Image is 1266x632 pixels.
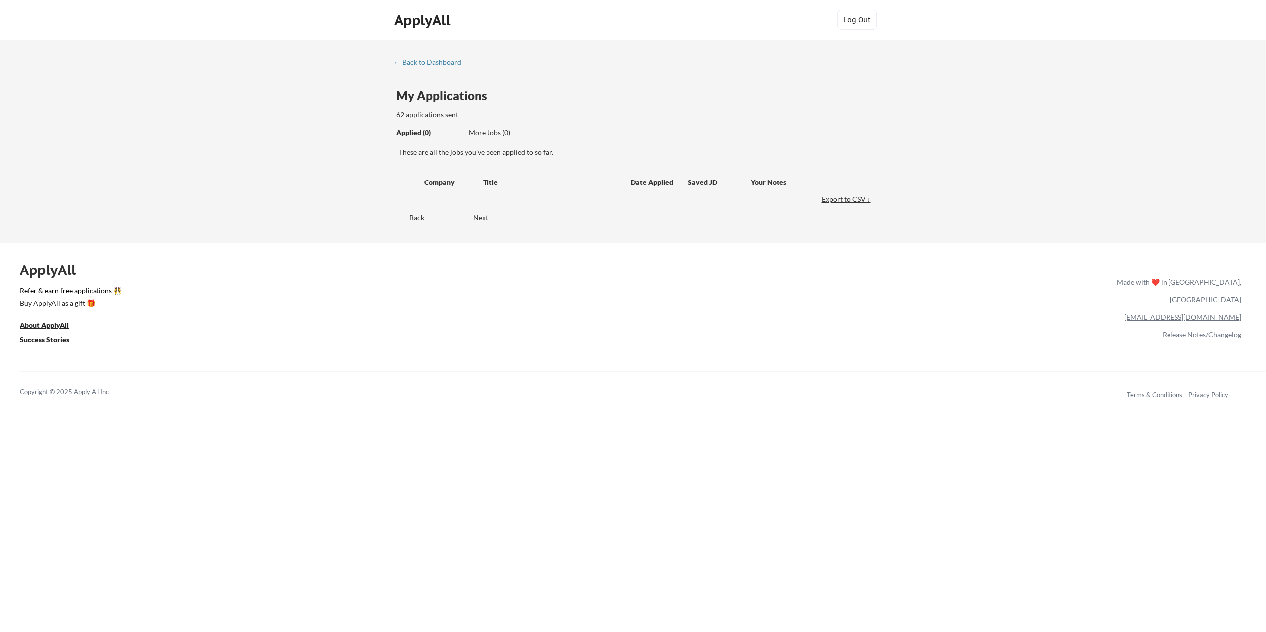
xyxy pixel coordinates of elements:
div: These are job applications we think you'd be a good fit for, but couldn't apply you to automatica... [469,128,542,138]
div: Buy ApplyAll as a gift 🎁 [20,300,119,307]
div: Company [424,178,474,187]
a: [EMAIL_ADDRESS][DOMAIN_NAME] [1124,313,1241,321]
u: About ApplyAll [20,321,69,329]
a: About ApplyAll [20,320,83,332]
div: Applied (0) [396,128,461,138]
div: Saved JD [688,173,751,191]
div: My Applications [396,90,495,102]
div: Your Notes [751,178,864,187]
div: These are all the jobs you've been applied to so far. [399,147,873,157]
div: Date Applied [631,178,675,187]
u: Success Stories [20,335,69,344]
div: ApplyAll [394,12,453,29]
a: Refer & earn free applications 👯‍♀️ [20,287,909,298]
div: Export to CSV ↓ [822,194,873,204]
div: Title [483,178,621,187]
a: Buy ApplyAll as a gift 🎁 [20,298,119,310]
div: 62 applications sent [396,110,589,120]
a: Release Notes/Changelog [1163,330,1241,339]
div: Made with ❤️ in [GEOGRAPHIC_DATA], [GEOGRAPHIC_DATA] [1113,273,1241,308]
div: Next [473,213,499,223]
div: Back [394,213,424,223]
a: ← Back to Dashboard [394,58,469,68]
div: Copyright © 2025 Apply All Inc [20,387,134,397]
div: ← Back to Dashboard [394,59,469,66]
div: These are all the jobs you've been applied to so far. [396,128,461,138]
button: Log Out [837,10,877,30]
a: Success Stories [20,334,83,347]
a: Privacy Policy [1188,391,1228,399]
div: ApplyAll [20,262,87,278]
div: More Jobs (0) [469,128,542,138]
a: Terms & Conditions [1127,391,1182,399]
